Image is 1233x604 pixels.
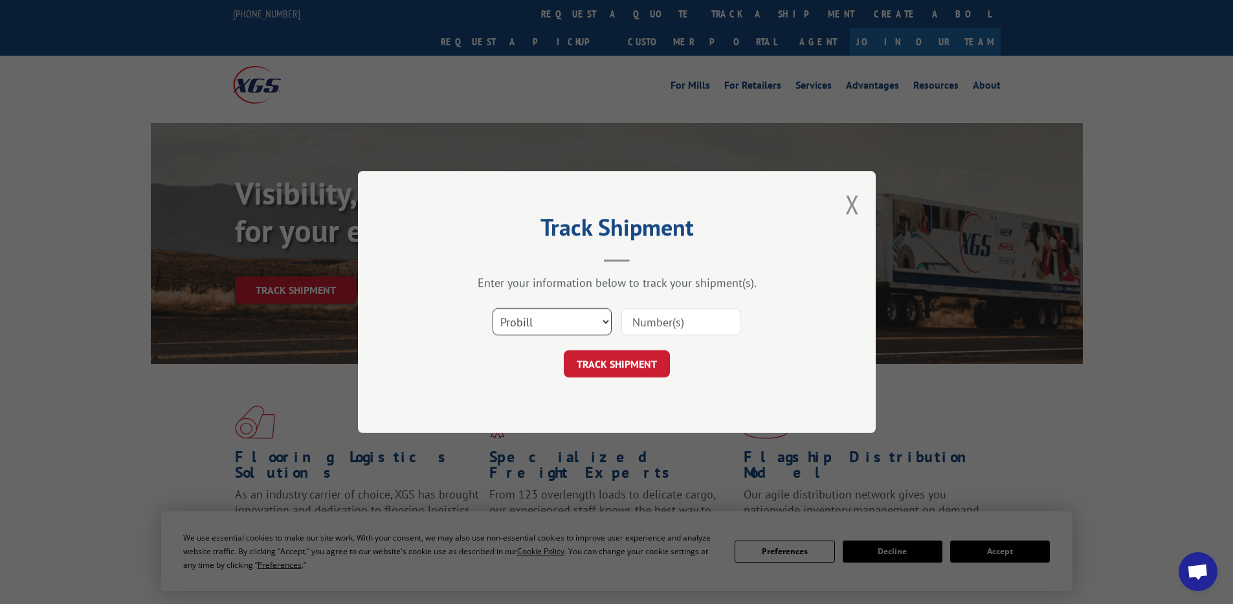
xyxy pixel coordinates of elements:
div: Open chat [1179,552,1217,591]
button: Close modal [845,187,860,221]
div: Enter your information below to track your shipment(s). [423,275,811,290]
input: Number(s) [621,308,740,335]
button: TRACK SHIPMENT [564,350,670,377]
h2: Track Shipment [423,218,811,243]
